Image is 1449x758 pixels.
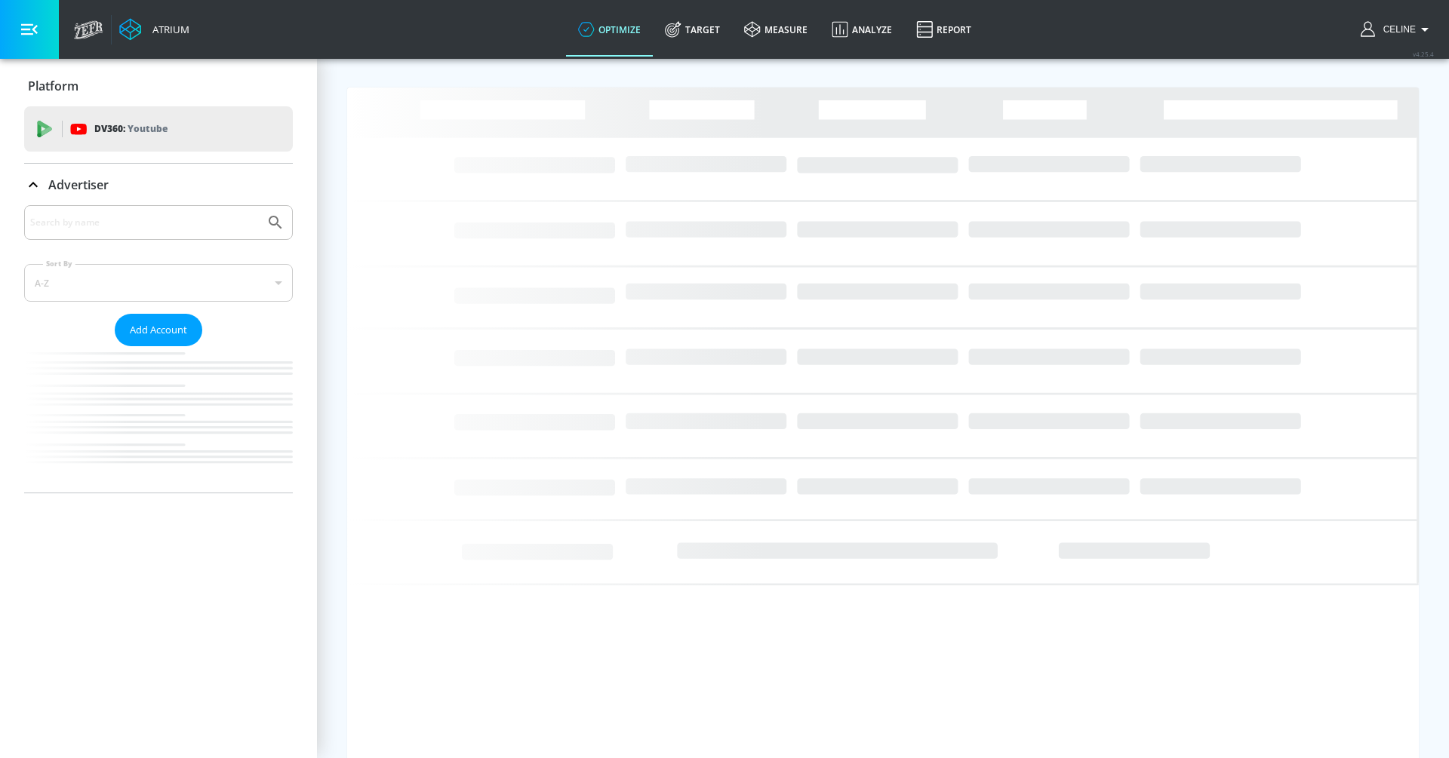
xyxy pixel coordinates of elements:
a: Report [904,2,983,57]
a: Target [653,2,732,57]
a: Atrium [119,18,189,41]
input: Search by name [30,213,259,232]
div: Atrium [146,23,189,36]
span: login as: celine.ghanbary@zefr.com [1377,24,1416,35]
div: Advertiser [24,164,293,206]
p: DV360: [94,121,168,137]
span: v 4.25.4 [1413,50,1434,58]
div: Advertiser [24,205,293,493]
p: Advertiser [48,176,109,193]
button: Add Account [115,314,202,346]
a: measure [732,2,820,57]
a: optimize [566,2,653,57]
button: Celine [1361,20,1434,38]
div: A-Z [24,264,293,302]
div: Platform [24,65,293,107]
p: Youtube [128,121,168,137]
span: Add Account [130,321,187,339]
a: Analyze [820,2,904,57]
label: Sort By [43,259,75,269]
div: DV360: Youtube [24,106,293,152]
nav: list of Advertiser [24,346,293,493]
p: Platform [28,78,78,94]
